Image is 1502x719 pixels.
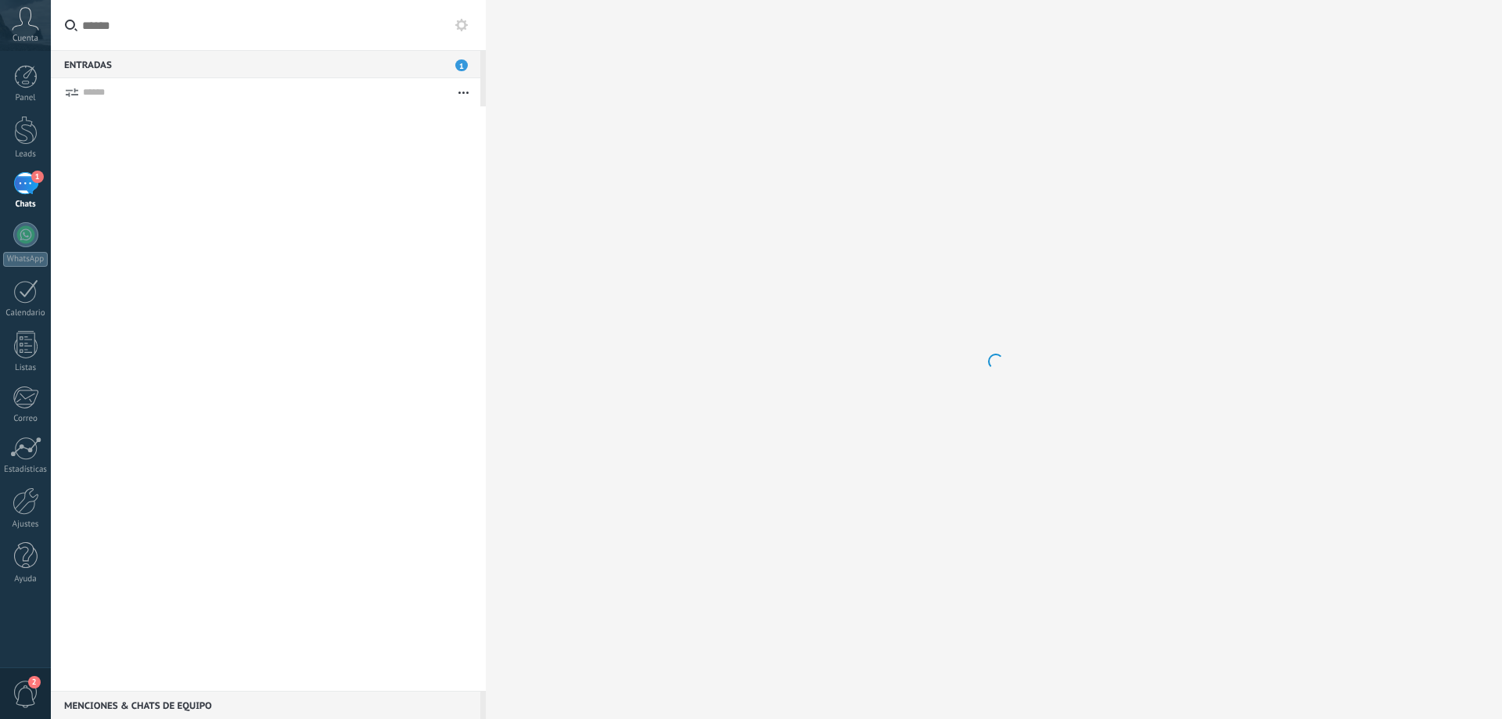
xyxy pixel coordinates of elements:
[3,93,49,103] div: Panel
[3,465,49,475] div: Estadísticas
[51,691,480,719] div: Menciones & Chats de equipo
[13,34,38,44] span: Cuenta
[3,414,49,424] div: Correo
[3,363,49,373] div: Listas
[3,519,49,530] div: Ajustes
[447,78,480,106] button: Más
[51,50,480,78] div: Entradas
[28,676,41,688] span: 2
[3,252,48,267] div: WhatsApp
[455,59,468,71] span: 1
[3,574,49,584] div: Ayuda
[3,308,49,318] div: Calendario
[31,171,44,183] span: 1
[3,149,49,160] div: Leads
[3,200,49,210] div: Chats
